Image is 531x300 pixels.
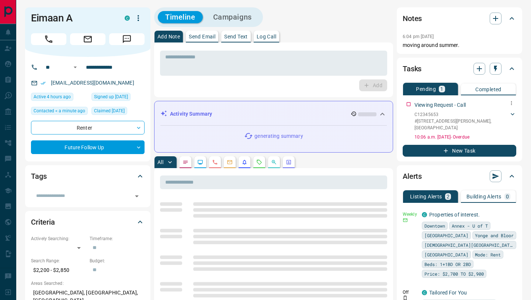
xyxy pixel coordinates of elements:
[189,34,215,39] p: Send Email
[475,232,514,239] span: Yonge and Bloor
[475,87,502,92] p: Completed
[286,159,292,165] svg: Agent Actions
[424,251,468,258] span: [GEOGRAPHIC_DATA]
[475,251,501,258] span: Mode: Rent
[403,167,516,185] div: Alerts
[41,81,46,86] svg: Email Verified
[429,290,467,296] a: Tailored For You
[403,60,516,78] div: Tasks
[51,80,134,86] a: [EMAIL_ADDRESS][DOMAIN_NAME]
[403,145,516,157] button: New Task
[31,107,88,117] div: Mon Aug 18 2025
[71,63,80,72] button: Open
[403,211,417,218] p: Weekly
[422,212,427,217] div: condos.ca
[414,111,509,118] p: C12345653
[31,140,145,154] div: Future Follow Up
[157,34,180,39] p: Add Note
[160,107,387,121] div: Activity Summary
[31,280,145,287] p: Areas Searched:
[31,12,114,24] h1: Eimaan A
[94,107,125,115] span: Claimed [DATE]
[424,232,468,239] span: [GEOGRAPHIC_DATA]
[403,289,417,296] p: Off
[410,194,442,199] p: Listing Alerts
[109,33,145,45] span: Message
[90,258,145,264] p: Budget:
[94,93,128,100] span: Signed up [DATE]
[424,260,471,268] span: Beds: 1+1BD OR 2BD
[197,159,203,165] svg: Lead Browsing Activity
[414,118,509,131] p: #[STREET_ADDRESS][PERSON_NAME] , [GEOGRAPHIC_DATA]
[31,33,66,45] span: Call
[242,159,247,165] svg: Listing Alerts
[31,258,86,264] p: Search Range:
[422,290,427,295] div: condos.ca
[403,13,422,24] h2: Notes
[157,160,163,165] p: All
[206,11,259,23] button: Campaigns
[257,34,276,39] p: Log Call
[91,107,145,117] div: Mon Feb 26 2024
[424,241,514,249] span: [DEMOGRAPHIC_DATA][GEOGRAPHIC_DATA]
[271,159,277,165] svg: Opportunities
[31,213,145,231] div: Criteria
[91,93,145,103] div: Sun Feb 25 2024
[403,34,434,39] p: 6:04 pm [DATE]
[424,222,445,229] span: Downtown
[183,159,188,165] svg: Notes
[254,132,303,140] p: generating summary
[31,170,46,182] h2: Tags
[256,159,262,165] svg: Requests
[125,16,130,21] div: condos.ca
[506,194,509,199] p: 0
[70,33,105,45] span: Email
[170,110,212,118] p: Activity Summary
[403,170,422,182] h2: Alerts
[414,101,466,109] p: Viewing Request - Call
[414,110,516,133] div: C12345653#[STREET_ADDRESS][PERSON_NAME],[GEOGRAPHIC_DATA]
[212,159,218,165] svg: Calls
[31,264,86,276] p: $2,200 - $2,850
[424,270,484,277] span: Price: $2,700 TO $2,900
[452,222,488,229] span: Annex - U of T
[403,10,516,27] div: Notes
[31,93,88,103] div: Mon Aug 18 2025
[403,41,516,49] p: moving around summer.
[403,63,421,75] h2: Tasks
[227,159,233,165] svg: Emails
[403,218,408,223] svg: Email
[31,216,55,228] h2: Criteria
[31,167,145,185] div: Tags
[414,134,516,140] p: 10:06 a.m. [DATE] - Overdue
[429,212,480,218] a: Properties of interest.
[158,11,203,23] button: Timeline
[466,194,502,199] p: Building Alerts
[31,121,145,134] div: Renter
[34,107,85,115] span: Contacted < a minute ago
[34,93,71,100] span: Active 4 hours ago
[132,191,142,201] button: Open
[224,34,248,39] p: Send Text
[447,194,450,199] p: 2
[416,86,436,92] p: Pending
[90,235,145,242] p: Timeframe:
[440,86,443,92] p: 1
[31,235,86,242] p: Actively Searching:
